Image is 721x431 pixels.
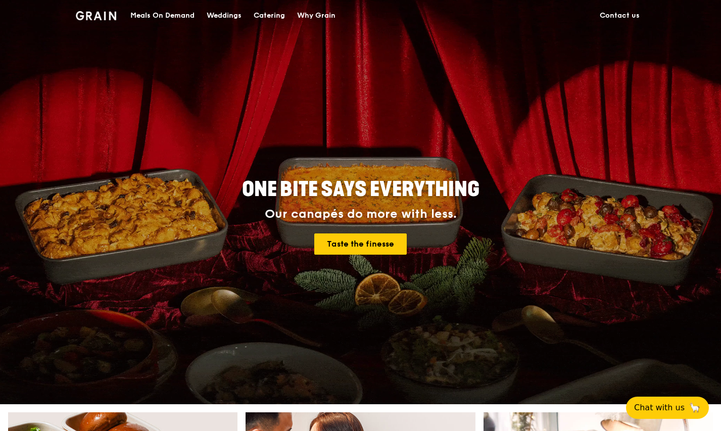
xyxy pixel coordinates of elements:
div: Meals On Demand [130,1,195,31]
a: Weddings [201,1,248,31]
div: Why Grain [297,1,335,31]
span: ONE BITE SAYS EVERYTHING [242,177,479,202]
span: Chat with us [634,402,685,414]
a: Contact us [594,1,646,31]
button: Chat with us🦙 [626,397,709,419]
img: Grain [76,11,117,20]
a: Taste the finesse [314,233,407,255]
div: Catering [254,1,285,31]
div: Weddings [207,1,242,31]
a: Why Grain [291,1,342,31]
span: 🦙 [689,402,701,414]
div: Our canapés do more with less. [179,207,543,221]
a: Catering [248,1,291,31]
